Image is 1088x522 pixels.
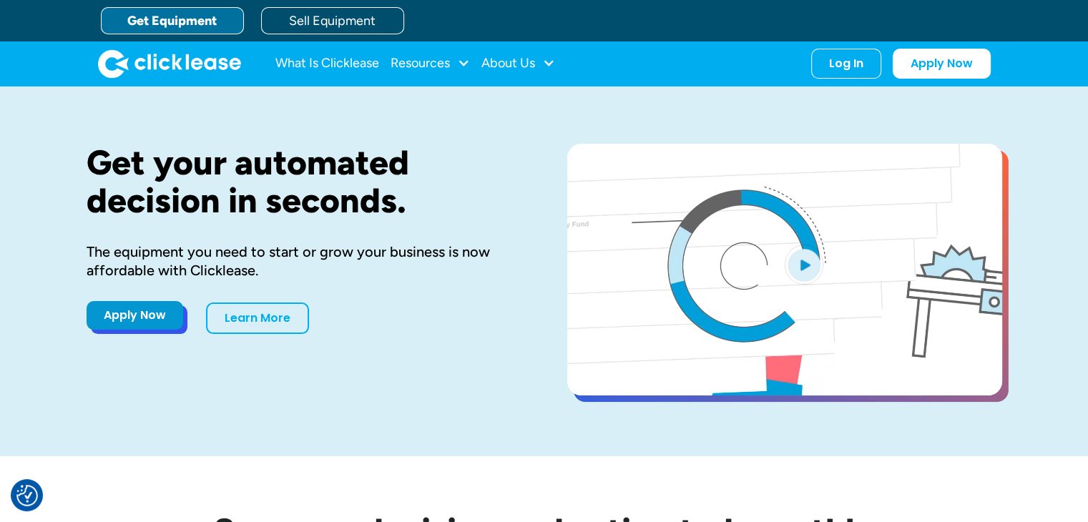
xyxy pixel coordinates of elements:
[391,49,470,78] div: Resources
[87,242,521,280] div: The equipment you need to start or grow your business is now affordable with Clicklease.
[829,56,863,71] div: Log In
[206,302,309,334] a: Learn More
[893,49,991,79] a: Apply Now
[98,49,241,78] img: Clicklease logo
[16,485,38,506] img: Revisit consent button
[275,49,379,78] a: What Is Clicklease
[16,485,38,506] button: Consent Preferences
[785,245,823,285] img: Blue play button logo on a light blue circular background
[261,7,404,34] a: Sell Equipment
[87,144,521,220] h1: Get your automated decision in seconds.
[567,144,1002,395] a: open lightbox
[98,49,241,78] a: home
[87,301,183,330] a: Apply Now
[101,7,244,34] a: Get Equipment
[481,49,555,78] div: About Us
